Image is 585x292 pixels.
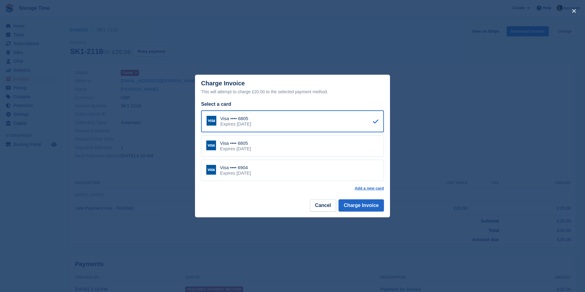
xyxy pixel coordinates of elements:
[220,146,251,151] div: Expires [DATE]
[220,121,251,127] div: Expires [DATE]
[355,186,384,191] a: Add a new card
[201,80,384,95] div: Charge Invoice
[201,88,384,95] div: This will attempt to charge £20.00 to the selected payment method.
[220,165,251,170] div: Visa •••• 6904
[220,170,251,176] div: Expires [DATE]
[207,116,216,126] img: Visa Logo
[310,199,336,212] button: Cancel
[569,6,579,16] button: close
[206,141,216,150] img: Visa Logo
[220,141,251,146] div: Visa •••• 6805
[339,199,384,212] button: Charge Invoice
[201,101,384,108] div: Select a card
[220,116,251,121] div: Visa •••• 6805
[206,165,216,175] img: Visa Logo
